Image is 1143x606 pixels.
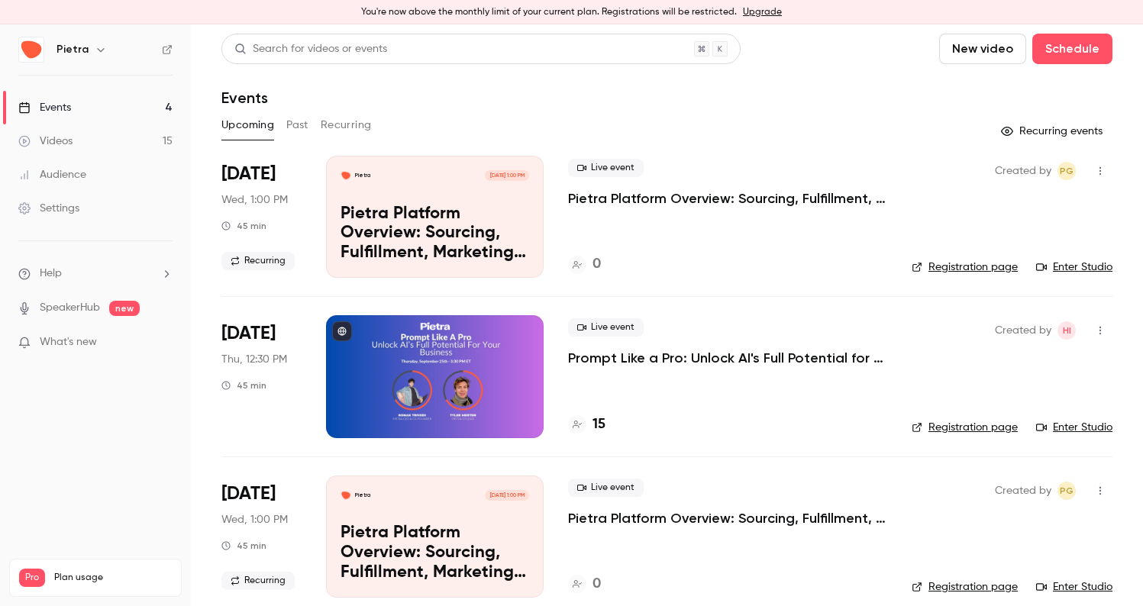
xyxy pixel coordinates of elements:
div: Audience [18,167,86,182]
h4: 15 [592,414,605,435]
img: Pietra Platform Overview: Sourcing, Fulfillment, Marketing, and AI for Modern Brands [341,170,351,181]
span: Help [40,266,62,282]
span: Live event [568,318,644,337]
span: Live event [568,159,644,177]
span: Recurring [221,572,295,590]
p: Pietra Platform Overview: Sourcing, Fulfillment, Marketing, and AI for Modern Brands [341,205,529,263]
a: 0 [568,574,601,595]
div: Oct 1 Wed, 4:00 PM (America/New York) [221,475,302,598]
a: Prompt Like a Pro: Unlock AI's Full Potential for Your Business [568,349,887,367]
div: 45 min [221,540,266,552]
button: Recurring events [994,119,1112,143]
a: Enter Studio [1036,579,1112,595]
button: Past [286,113,308,137]
span: [DATE] [221,162,276,186]
button: Schedule [1032,34,1112,64]
button: New video [939,34,1026,64]
span: Wed, 1:00 PM [221,192,288,208]
span: Hasan Iqbal [1057,321,1076,340]
div: Sep 25 Thu, 3:30 PM (America/New York) [221,315,302,437]
p: Pietra [355,492,370,499]
a: Registration page [912,579,1018,595]
a: 0 [568,254,601,275]
span: PG [1060,482,1074,500]
div: Search for videos or events [234,41,387,57]
span: Created by [995,321,1051,340]
iframe: Noticeable Trigger [154,336,173,350]
div: 45 min [221,379,266,392]
p: Pietra [355,172,370,179]
span: Created by [995,482,1051,500]
h4: 0 [592,254,601,275]
span: PG [1060,162,1074,180]
span: What's new [40,334,97,350]
a: SpeakerHub [40,300,100,316]
h1: Events [221,89,268,107]
a: Enter Studio [1036,420,1112,435]
span: Plan usage [54,572,172,584]
button: Upcoming [221,113,274,137]
span: Pete Gilligan [1057,162,1076,180]
a: 15 [568,414,605,435]
span: Recurring [221,252,295,270]
button: Recurring [321,113,372,137]
span: Pro [19,569,45,587]
img: Pietra [19,37,44,62]
img: Pietra Platform Overview: Sourcing, Fulfillment, Marketing, and AI for Modern Brands [341,490,351,501]
div: 45 min [221,220,266,232]
a: Pietra Platform Overview: Sourcing, Fulfillment, Marketing, and AI for Modern Brands [568,509,887,527]
span: [DATE] [221,321,276,346]
a: Upgrade [743,6,782,18]
span: Thu, 12:30 PM [221,352,287,367]
span: [DATE] 1:00 PM [485,170,528,181]
span: Created by [995,162,1051,180]
li: help-dropdown-opener [18,266,173,282]
span: new [109,301,140,316]
a: Pietra Platform Overview: Sourcing, Fulfillment, Marketing, and AI for Modern Brands [568,189,887,208]
h4: 0 [592,574,601,595]
span: Wed, 1:00 PM [221,512,288,527]
a: Enter Studio [1036,259,1112,275]
div: Settings [18,201,79,216]
h6: Pietra [57,42,89,57]
span: [DATE] 1:00 PM [485,490,528,501]
span: Pete Gilligan [1057,482,1076,500]
div: Videos [18,134,73,149]
p: Pietra Platform Overview: Sourcing, Fulfillment, Marketing, and AI for Modern Brands [341,524,529,582]
span: HI [1063,321,1071,340]
a: Pietra Platform Overview: Sourcing, Fulfillment, Marketing, and AI for Modern BrandsPietra[DATE] ... [326,156,544,278]
div: Sep 24 Wed, 4:00 PM (America/New York) [221,156,302,278]
span: Live event [568,479,644,497]
div: Events [18,100,71,115]
a: Registration page [912,259,1018,275]
a: Pietra Platform Overview: Sourcing, Fulfillment, Marketing, and AI for Modern BrandsPietra[DATE] ... [326,475,544,598]
span: [DATE] [221,482,276,506]
a: Registration page [912,420,1018,435]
